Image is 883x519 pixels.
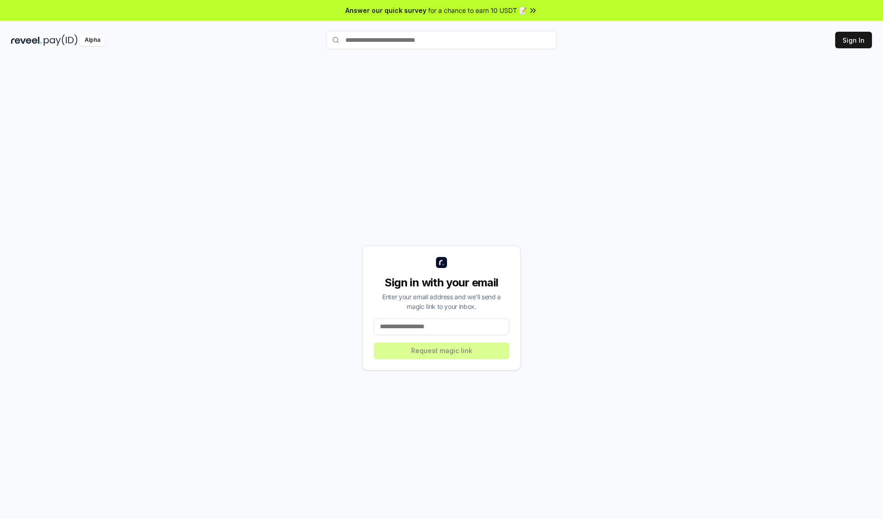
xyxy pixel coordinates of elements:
span: Answer our quick survey [345,6,426,15]
img: logo_small [436,257,447,268]
img: pay_id [44,34,78,46]
button: Sign In [835,32,872,48]
div: Alpha [80,34,105,46]
div: Enter your email address and we’ll send a magic link to your inbox. [374,292,509,311]
img: reveel_dark [11,34,42,46]
span: for a chance to earn 10 USDT 📝 [428,6,527,15]
div: Sign in with your email [374,275,509,290]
